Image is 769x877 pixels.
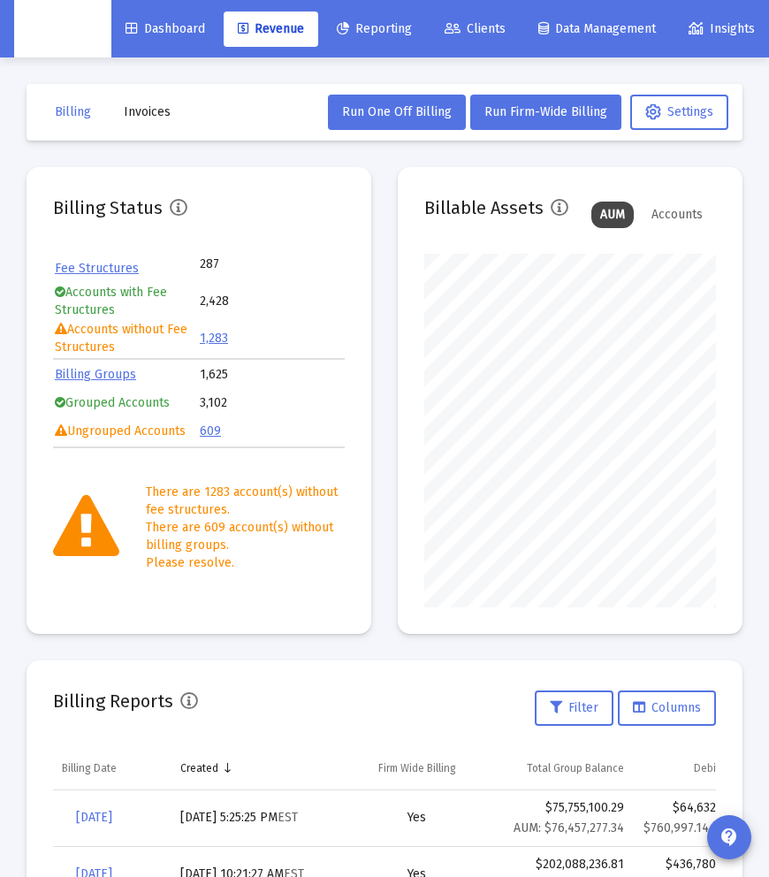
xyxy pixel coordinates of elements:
[633,700,701,715] span: Columns
[55,261,139,276] a: Fee Structures
[110,95,185,130] button: Invoices
[550,700,598,715] span: Filter
[642,856,732,873] div: $436,780.87
[643,820,732,835] small: $760,997.14 p.a.
[535,690,613,726] button: Filter
[200,362,343,388] td: 1,625
[484,104,607,119] span: Run Firm-Wide Billing
[642,799,732,817] div: $64,632.30
[53,747,171,789] td: Column Billing Date
[497,799,624,837] div: $75,755,100.29
[278,810,298,825] small: EST
[424,194,544,222] h2: Billable Assets
[342,104,452,119] span: Run One Off Billing
[524,11,670,47] a: Data Management
[470,95,621,130] button: Run Firm-Wide Billing
[62,761,117,775] div: Billing Date
[200,331,228,346] a: 1,283
[55,321,198,356] td: Accounts without Fee Structures
[514,820,624,835] small: AUM: $76,457,277.34
[180,809,337,827] div: [DATE] 5:25:25 PM
[200,423,221,438] a: 609
[62,800,126,835] a: [DATE]
[180,761,218,775] div: Created
[323,11,426,47] a: Reporting
[378,761,456,775] div: Firm Wide Billing
[689,21,755,36] span: Insights
[674,11,769,47] a: Insights
[41,95,105,130] button: Billing
[124,104,171,119] span: Invoices
[126,21,205,36] span: Dashboard
[337,21,412,36] span: Reporting
[55,418,198,445] td: Ungrouped Accounts
[53,687,173,715] h2: Billing Reports
[146,519,345,554] div: There are 609 account(s) without billing groups.
[53,194,163,222] h2: Billing Status
[618,690,716,726] button: Columns
[76,810,112,825] span: [DATE]
[645,104,713,119] span: Settings
[200,284,343,319] td: 2,428
[354,809,479,827] div: Yes
[630,95,728,130] button: Settings
[643,202,712,228] div: Accounts
[328,95,466,130] button: Run One Off Billing
[171,747,346,789] td: Column Created
[146,554,345,572] div: Please resolve.
[146,484,345,519] div: There are 1283 account(s) without fee structures.
[224,11,318,47] a: Revenue
[346,747,488,789] td: Column Firm Wide Billing
[538,21,656,36] span: Data Management
[27,11,98,47] img: Dashboard
[591,202,634,228] div: AUM
[445,21,506,36] span: Clients
[55,367,136,382] a: Billing Groups
[200,390,343,416] td: 3,102
[55,284,198,319] td: Accounts with Fee Structures
[694,761,732,775] div: Debited
[527,761,624,775] div: Total Group Balance
[55,390,198,416] td: Grouped Accounts
[719,827,740,848] mat-icon: contact_support
[200,255,271,273] td: 287
[55,104,91,119] span: Billing
[633,747,741,789] td: Column Debited
[488,747,633,789] td: Column Total Group Balance
[111,11,219,47] a: Dashboard
[430,11,520,47] a: Clients
[238,21,304,36] span: Revenue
